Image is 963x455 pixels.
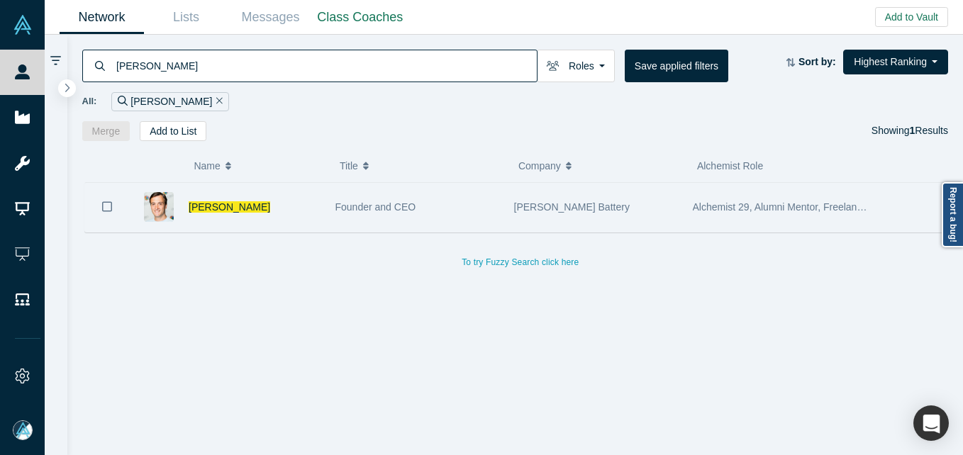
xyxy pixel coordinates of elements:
[13,15,33,35] img: Alchemist Vault Logo
[697,160,763,172] span: Alchemist Role
[189,201,270,213] a: [PERSON_NAME]
[313,1,408,34] a: Class Coaches
[144,192,174,222] img: Yuri Vlasov's Profile Image
[115,49,537,82] input: Search by name, title, company, summary, expertise, investment criteria or topics of focus
[798,56,836,67] strong: Sort by:
[335,201,416,213] span: Founder and CEO
[228,1,313,34] a: Messages
[910,125,948,136] span: Results
[514,201,630,213] span: [PERSON_NAME] Battery
[843,50,948,74] button: Highest Ranking
[942,182,963,247] a: Report a bug!
[518,151,561,181] span: Company
[212,94,223,110] button: Remove Filter
[340,151,503,181] button: Title
[625,50,728,82] button: Save applied filters
[518,151,682,181] button: Company
[140,121,206,141] button: Add to List
[82,121,130,141] button: Merge
[452,253,589,271] button: To try Fuzzy Search click here
[537,50,615,82] button: Roles
[872,121,948,141] div: Showing
[60,1,144,34] a: Network
[85,182,129,232] button: Bookmark
[111,92,229,111] div: [PERSON_NAME]
[144,1,228,34] a: Lists
[875,7,948,27] button: Add to Vault
[194,151,325,181] button: Name
[82,94,97,108] span: All:
[194,151,220,181] span: Name
[340,151,358,181] span: Title
[910,125,915,136] strong: 1
[13,420,33,440] img: Mia Scott's Account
